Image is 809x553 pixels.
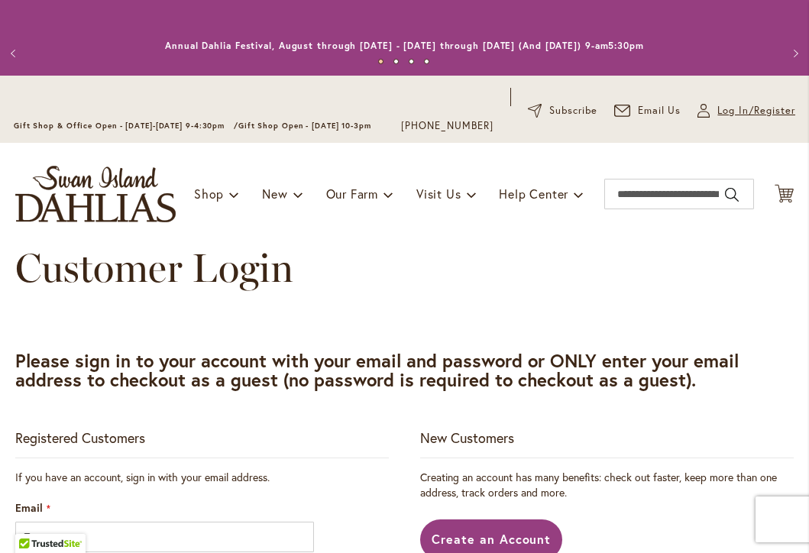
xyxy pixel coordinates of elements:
[549,103,597,118] span: Subscribe
[378,59,383,64] button: 1 of 4
[528,103,597,118] a: Subscribe
[416,186,461,202] span: Visit Us
[11,499,54,542] iframe: Launch Accessibility Center
[326,186,378,202] span: Our Farm
[638,103,681,118] span: Email Us
[424,59,429,64] button: 4 of 4
[778,38,809,69] button: Next
[15,244,293,292] span: Customer Login
[194,186,224,202] span: Shop
[15,348,739,392] strong: Please sign in to your account with your email and password or ONLY enter your email address to c...
[238,121,371,131] span: Gift Shop Open - [DATE] 10-3pm
[432,531,552,547] span: Create an Account
[499,186,568,202] span: Help Center
[262,186,287,202] span: New
[15,470,389,485] div: If you have an account, sign in with your email address.
[14,121,238,131] span: Gift Shop & Office Open - [DATE]-[DATE] 9-4:30pm /
[401,118,493,134] a: [PHONE_NUMBER]
[420,428,514,447] strong: New Customers
[420,470,794,500] p: Creating an account has many benefits: check out faster, keep more than one address, track orders...
[15,166,176,222] a: store logo
[697,103,795,118] a: Log In/Register
[717,103,795,118] span: Log In/Register
[15,428,145,447] strong: Registered Customers
[614,103,681,118] a: Email Us
[393,59,399,64] button: 2 of 4
[165,40,644,51] a: Annual Dahlia Festival, August through [DATE] - [DATE] through [DATE] (And [DATE]) 9-am5:30pm
[409,59,414,64] button: 3 of 4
